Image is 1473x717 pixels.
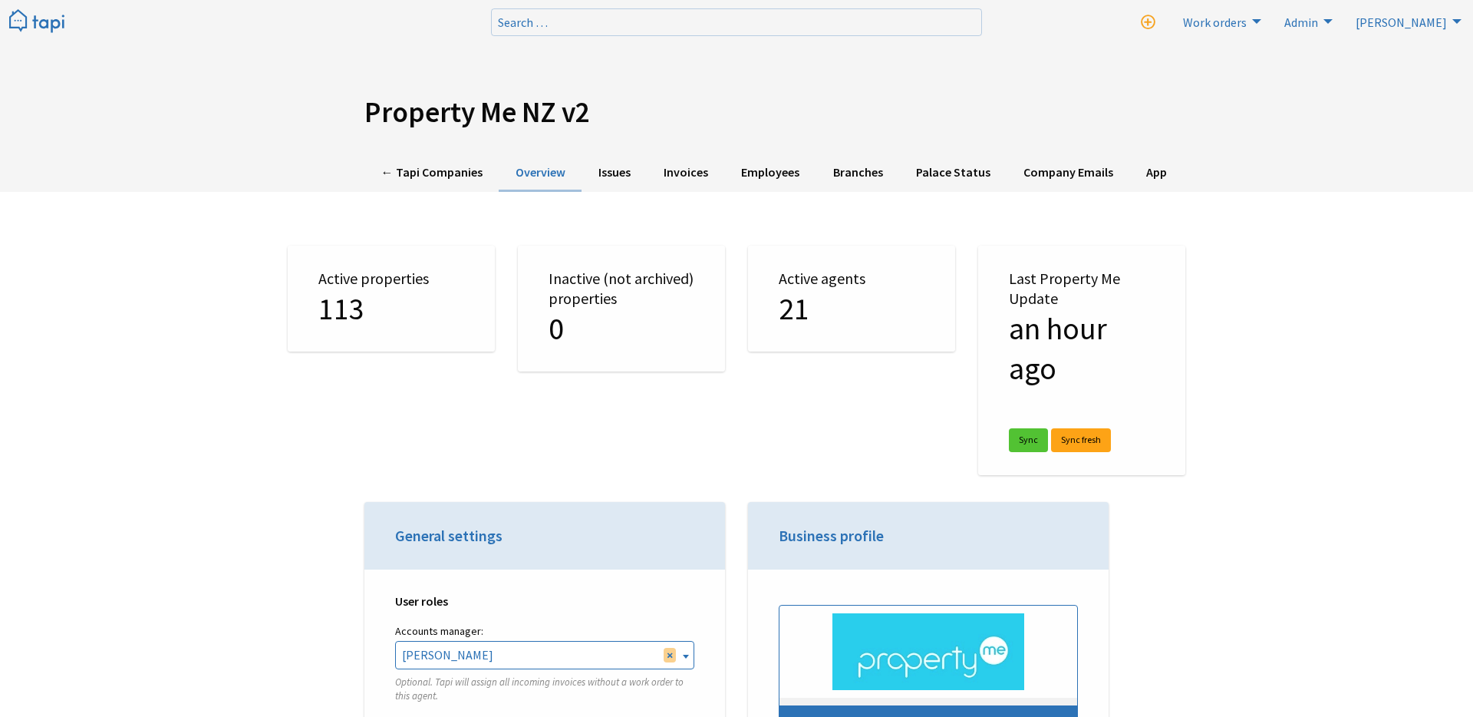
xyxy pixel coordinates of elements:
h3: Business profile [779,525,1078,547]
span: Work orders [1183,15,1247,30]
a: Overview [499,154,582,192]
span: Search … [498,15,548,30]
span: Josh Sali [396,642,694,668]
label: Accounts manager: [395,622,694,641]
a: Palace Status [899,154,1007,192]
a: App [1130,154,1184,192]
a: Work orders [1174,9,1265,34]
h3: General settings [395,525,694,547]
a: Admin [1275,9,1336,34]
img: Tapi logo [9,9,64,35]
a: ← Tapi Companies [364,154,499,192]
a: [PERSON_NAME] [1346,9,1465,34]
span: 0 [549,309,564,348]
div: Active agents [748,246,955,352]
div: Inactive (not archived) properties [518,246,725,372]
span: 21 [779,289,809,328]
span: 113 [318,289,364,328]
a: Branches [816,154,899,192]
a: Invoices [648,154,725,192]
div: Last Property Me Update [978,246,1185,475]
p: Optional. Tapi will assign all incoming invoices without a work order to this agent. [395,676,694,703]
h1: Property Me NZ v2 [364,95,1109,130]
a: Employees [725,154,816,192]
div: Active properties [288,246,495,352]
span: Josh Sali [395,641,694,669]
span: Remove all items [664,648,676,662]
img: .jpg [832,613,1024,690]
span: Admin [1284,15,1318,30]
a: Sync [1009,428,1048,452]
span: [PERSON_NAME] [1356,15,1447,30]
strong: User roles [395,593,448,609]
li: Rebekah [1346,9,1465,34]
a: Company Emails [1007,154,1129,192]
a: Sync fresh [1051,428,1111,452]
a: Issues [582,154,647,192]
span: 7/10/2025 at 3:05pm [1009,309,1107,388]
i: New work order [1141,15,1155,30]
